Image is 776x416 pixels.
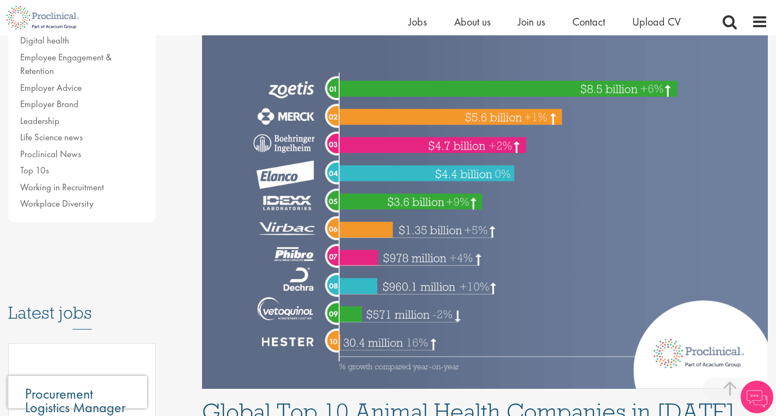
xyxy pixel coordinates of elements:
[518,15,545,29] a: Join us
[20,164,49,176] a: Top 10s
[8,276,156,330] h3: Latest jobs
[20,131,83,143] a: Life Science news
[20,34,69,46] a: Digital health
[20,115,59,127] a: Leadership
[20,181,104,193] a: Working in Recruitment
[20,82,82,94] a: Employer Advice
[454,15,491,29] a: About us
[8,376,147,408] iframe: reCAPTCHA
[20,197,94,209] a: Workplace Diversity
[25,387,139,414] a: Procurement Logistics Manager
[20,98,78,110] a: Employer Brand
[632,15,681,29] a: Upload CV
[741,381,773,413] img: Chatbot
[20,148,81,160] a: Proclinical News
[20,51,112,77] a: Employee Engagement & Retention
[408,15,427,29] a: Jobs
[572,15,605,29] a: Contact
